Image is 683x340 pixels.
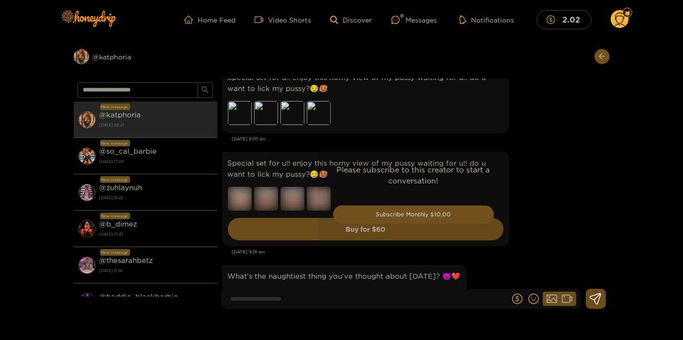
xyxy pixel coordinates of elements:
[184,15,198,24] span: home
[78,220,96,238] img: conversation
[625,10,630,16] img: Fan Level
[74,49,217,64] div: @katphoria
[100,293,179,301] strong: @ baddie_blackbarbie
[100,103,130,110] div: New message
[457,15,517,24] button: Notifications
[100,266,213,275] strong: [DATE] 11:36
[184,15,235,24] a: Home Feed
[100,193,213,202] strong: [DATE] 16:22
[255,15,311,24] a: Video Shorts
[100,256,153,264] strong: @ thesarahbetz
[78,293,96,310] img: conversation
[100,147,157,155] strong: @ so_cal_barbie
[392,14,437,25] div: Messages
[333,205,494,224] button: Subscribe Monthly $10.00
[78,184,96,201] img: conversation
[100,140,130,147] div: New message
[100,213,130,219] div: New message
[100,157,213,166] strong: [DATE] 17:24
[100,220,137,228] strong: @ b_dimez
[537,10,592,29] button: 2.02
[100,249,130,256] div: New message
[330,16,372,24] a: Discover
[100,183,143,192] strong: @ zuhlaynuh
[547,15,560,24] span: dollar
[78,257,96,274] img: conversation
[333,164,494,186] p: Please subscribe to this creator to start a conversation!
[100,111,141,119] strong: @ katphoria
[100,176,130,183] div: New message
[561,14,582,24] mark: 2.02
[202,86,209,94] span: search
[594,49,610,64] button: arrow-left
[78,111,96,128] img: conversation
[255,15,268,24] span: video-camera
[598,53,605,61] span: arrow-left
[100,121,213,129] strong: [DATE] 20:21
[198,82,213,98] button: search
[100,230,213,238] strong: [DATE] 13:47
[78,147,96,165] img: conversation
